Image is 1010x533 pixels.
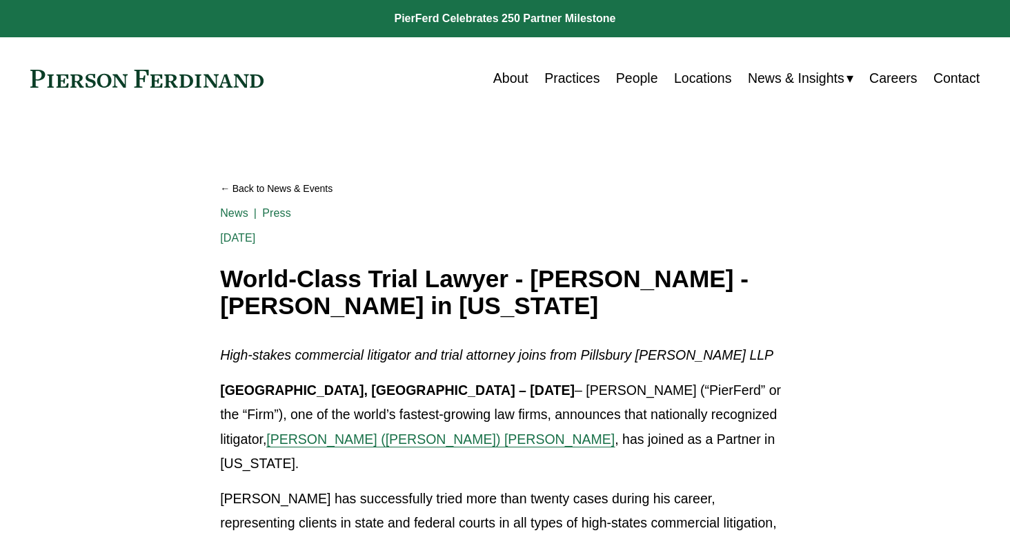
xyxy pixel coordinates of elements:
a: People [616,65,658,92]
a: Locations [674,65,731,92]
a: Careers [869,65,917,92]
span: News & Insights [748,66,844,90]
a: [PERSON_NAME] ([PERSON_NAME]) [PERSON_NAME] [266,432,615,447]
em: High-stakes commercial litigator and trial attorney joins from Pillsbury [PERSON_NAME] LLP [220,347,773,362]
a: About [493,65,528,92]
a: Practices [544,65,600,92]
a: Back to News & Events [220,177,790,201]
a: Press [262,207,291,219]
h1: World-Class Trial Lawyer - [PERSON_NAME] - [PERSON_NAME] in [US_STATE] [220,266,790,319]
p: – [PERSON_NAME] (“PierFerd” or the “Firm”), one of the world’s fastest-growing law firms, announc... [220,378,790,476]
strong: [GEOGRAPHIC_DATA], [GEOGRAPHIC_DATA] – [DATE] [220,382,575,398]
a: folder dropdown [748,65,853,92]
span: [DATE] [220,232,255,244]
a: Contact [933,65,980,92]
a: News [220,207,248,219]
